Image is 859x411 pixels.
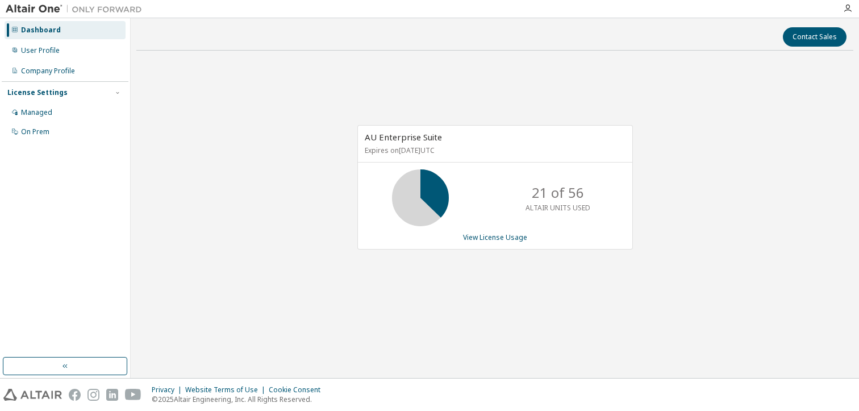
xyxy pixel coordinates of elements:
p: Expires on [DATE] UTC [365,146,623,155]
div: Dashboard [21,26,61,35]
img: instagram.svg [87,389,99,401]
div: User Profile [21,46,60,55]
p: © 2025 Altair Engineering, Inc. All Rights Reserved. [152,395,327,404]
div: On Prem [21,127,49,136]
button: Contact Sales [783,27,847,47]
span: AU Enterprise Suite [365,131,442,143]
img: Altair One [6,3,148,15]
img: altair_logo.svg [3,389,62,401]
div: Managed [21,108,52,117]
p: ALTAIR UNITS USED [526,203,590,213]
div: Cookie Consent [269,385,327,395]
div: Privacy [152,385,185,395]
div: License Settings [7,88,68,97]
p: 21 of 56 [532,183,584,202]
div: Website Terms of Use [185,385,269,395]
img: linkedin.svg [106,389,118,401]
img: youtube.svg [125,389,141,401]
div: Company Profile [21,67,75,76]
img: facebook.svg [69,389,81,401]
a: View License Usage [463,233,527,242]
